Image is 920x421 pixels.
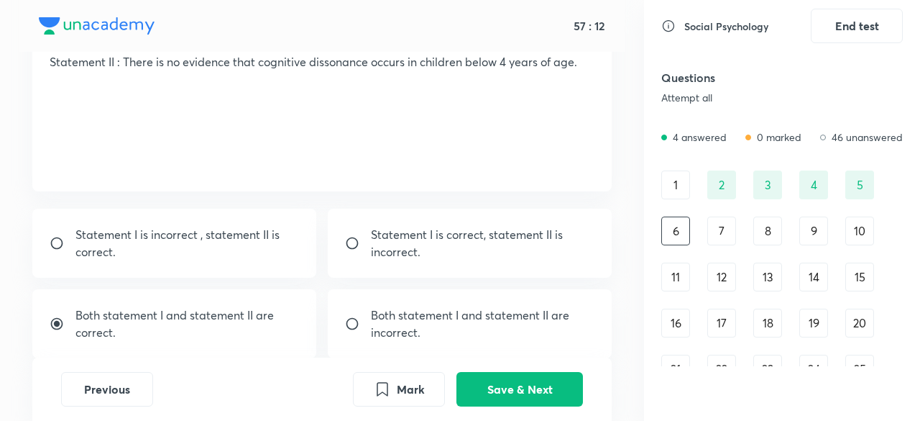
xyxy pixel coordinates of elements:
h5: 57 : [571,19,592,33]
p: 4 answered [673,130,727,145]
div: 25 [845,355,874,384]
div: 3 [753,171,782,199]
div: 17 [707,309,736,338]
div: 13 [753,263,782,291]
div: 21 [661,355,690,384]
div: 4 [799,171,828,199]
div: 10 [845,217,874,245]
button: Previous [61,372,153,407]
div: 24 [799,355,828,384]
div: 20 [845,309,874,338]
div: 11 [661,263,690,291]
p: 46 unanswered [832,130,903,145]
p: Statement II : There is no evidence that cognitive dissonance occurs in children below 4 years of... [50,53,594,71]
h5: Questions [661,69,830,86]
button: End test [811,9,903,43]
div: 5 [845,171,874,199]
div: 22 [707,355,736,384]
button: Save & Next [456,372,583,407]
div: 8 [753,217,782,245]
div: 16 [661,309,690,338]
div: 18 [753,309,782,338]
p: Statement I is incorrect , statement II is correct. [75,226,299,261]
div: Attempt all [661,92,830,104]
div: 15 [845,263,874,291]
div: 2 [707,171,736,199]
div: 23 [753,355,782,384]
div: 6 [661,217,690,245]
div: 12 [707,263,736,291]
button: Mark [353,372,445,407]
div: 9 [799,217,828,245]
div: 19 [799,309,828,338]
p: Statement I is correct, statement II is incorrect. [371,226,594,261]
h6: Social Psychology [684,19,768,34]
div: 1 [661,171,690,199]
p: Both statement I and statement II are incorrect. [371,307,594,341]
p: Both statement I and statement II are correct. [75,307,299,341]
div: 7 [707,217,736,245]
p: 0 marked [757,130,801,145]
div: 14 [799,263,828,291]
h5: 12 [592,19,605,33]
